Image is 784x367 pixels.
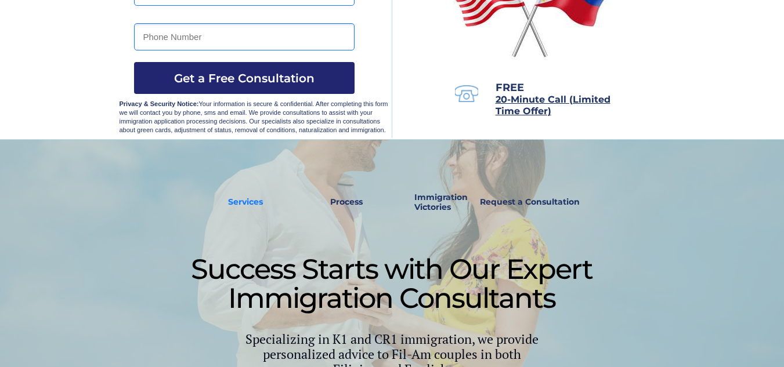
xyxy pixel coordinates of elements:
[221,189,271,216] a: Services
[410,189,449,216] a: Immigration Victories
[330,197,363,207] strong: Process
[324,189,368,216] a: Process
[496,95,610,116] a: 20-Minute Call (Limited Time Offer)
[120,100,199,107] strong: Privacy & Security Notice:
[480,197,580,207] strong: Request a Consultation
[120,100,388,133] span: Your information is secure & confidential. After completing this form we will contact you by phon...
[191,252,592,315] span: Success Starts with Our Expert Immigration Consultants
[134,23,355,50] input: Phone Number
[228,197,263,207] strong: Services
[475,189,585,216] a: Request a Consultation
[496,94,610,117] span: 20-Minute Call (Limited Time Offer)
[496,81,524,94] span: FREE
[414,192,468,212] strong: Immigration Victories
[134,71,355,85] span: Get a Free Consultation
[134,62,355,94] button: Get a Free Consultation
